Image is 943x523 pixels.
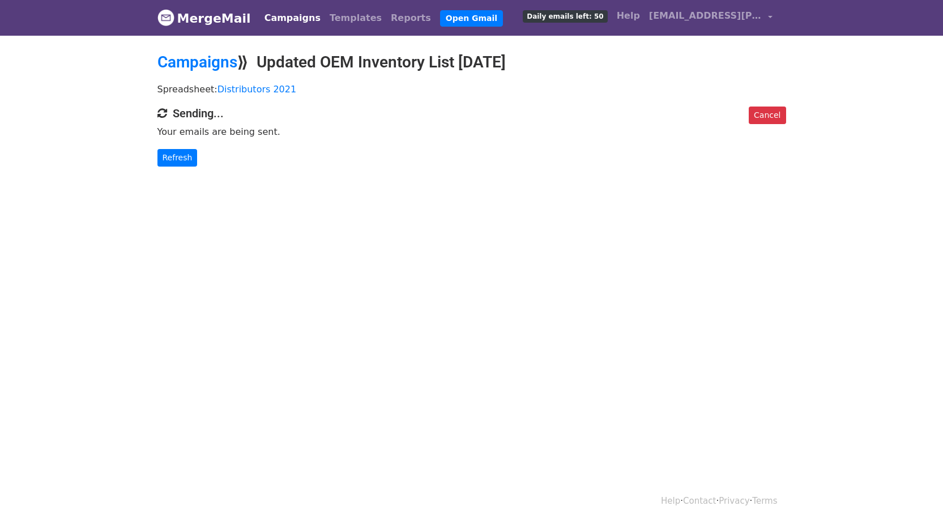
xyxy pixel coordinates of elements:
[157,126,786,138] p: Your emails are being sent.
[386,7,436,29] a: Reports
[157,83,786,95] p: Spreadsheet:
[157,149,198,167] a: Refresh
[661,496,680,506] a: Help
[217,84,296,95] a: Distributors 2021
[157,6,251,30] a: MergeMail
[157,9,174,26] img: MergeMail logo
[440,10,503,27] a: Open Gmail
[719,496,749,506] a: Privacy
[157,53,237,71] a: Campaigns
[325,7,386,29] a: Templates
[518,5,612,27] a: Daily emails left: 50
[749,107,786,124] a: Cancel
[752,496,777,506] a: Terms
[683,496,716,506] a: Contact
[157,107,786,120] h4: Sending...
[649,9,762,23] span: [EMAIL_ADDRESS][PERSON_NAME][DOMAIN_NAME]
[523,10,607,23] span: Daily emails left: 50
[157,53,786,72] h2: ⟫ Updated OEM Inventory List [DATE]
[612,5,645,27] a: Help
[260,7,325,29] a: Campaigns
[645,5,777,31] a: [EMAIL_ADDRESS][PERSON_NAME][DOMAIN_NAME]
